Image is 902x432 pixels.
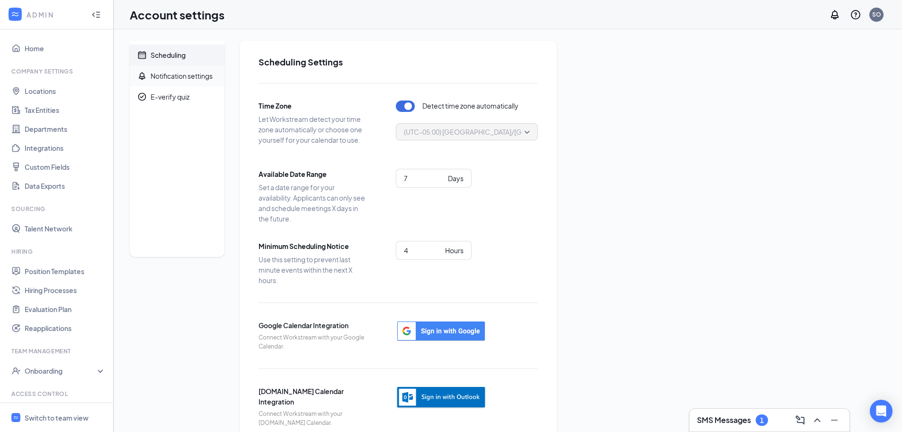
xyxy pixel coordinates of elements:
[259,182,367,224] span: Set a date range for your availability. Applicants can only see and schedule meetings X days in t...
[793,413,808,428] button: ComposeMessage
[25,281,106,300] a: Hiring Processes
[130,45,224,65] a: CalendarScheduling
[25,157,106,176] a: Custom Fields
[259,386,367,407] span: [DOMAIN_NAME] Calendar Integration
[422,101,518,112] span: Detect time zone automatically
[13,414,19,421] svg: WorkstreamLogo
[130,86,224,107] a: CheckmarkCircleE-verify quiz
[448,173,464,184] div: Days
[25,101,106,119] a: Tax Entities
[445,245,464,256] div: Hours
[25,82,106,101] a: Locations
[11,366,21,376] svg: UserCheck
[130,7,224,23] h1: Account settings
[259,254,367,285] span: Use this setting to prevent last minute events within the next X hours.
[812,414,823,426] svg: ChevronUp
[259,333,367,351] span: Connect Workstream with your Google Calendar.
[259,101,367,111] span: Time Zone
[25,319,106,338] a: Reapplications
[850,9,861,20] svg: QuestionInfo
[795,414,806,426] svg: ComposeMessage
[151,71,213,81] div: Notification settings
[151,92,189,101] div: E-verify quiz
[259,56,538,68] h2: Scheduling Settings
[11,67,104,75] div: Company Settings
[870,400,893,423] div: Open Intercom Messenger
[760,416,764,424] div: 1
[25,262,106,281] a: Position Templates
[151,50,186,60] div: Scheduling
[259,320,367,331] span: Google Calendar Integration
[810,413,825,428] button: ChevronUp
[11,248,104,256] div: Hiring
[137,50,147,60] svg: Calendar
[259,169,367,179] span: Available Date Range
[10,9,20,19] svg: WorkstreamLogo
[25,219,106,238] a: Talent Network
[11,347,104,355] div: Team Management
[829,9,840,20] svg: Notifications
[872,10,881,18] div: SO
[11,205,104,213] div: Sourcing
[11,390,104,398] div: Access control
[25,39,106,58] a: Home
[91,10,101,19] svg: Collapse
[137,92,147,101] svg: CheckmarkCircle
[25,119,106,138] a: Departments
[404,125,628,139] span: (UTC-05:00) [GEOGRAPHIC_DATA]/[GEOGRAPHIC_DATA] - Central Time
[25,176,106,195] a: Data Exports
[697,415,751,425] h3: SMS Messages
[130,65,224,86] a: BellNotification settings
[259,410,367,428] span: Connect Workstream with your [DOMAIN_NAME] Calendar.
[827,413,842,428] button: Minimize
[25,413,89,423] div: Switch to team view
[829,414,840,426] svg: Minimize
[137,71,147,81] svg: Bell
[259,241,367,251] span: Minimum Scheduling Notice
[25,138,106,157] a: Integrations
[27,10,83,19] div: ADMIN
[25,300,106,319] a: Evaluation Plan
[259,114,367,145] span: Let Workstream detect your time zone automatically or choose one yourself for your calendar to use.
[25,366,98,376] div: Onboarding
